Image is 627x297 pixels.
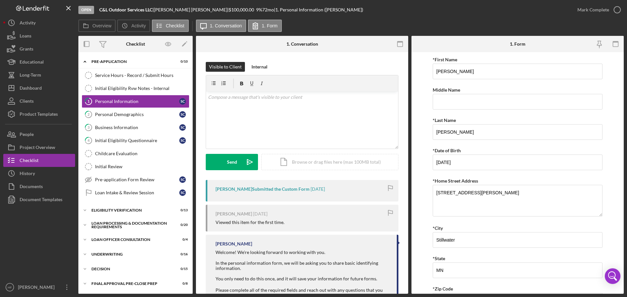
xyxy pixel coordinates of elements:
button: Activity [3,16,75,29]
time: 2025-08-18 15:28 [311,186,325,192]
div: Pre-Application [91,60,171,64]
button: Loans [3,29,75,42]
button: Dashboard [3,82,75,95]
div: People [20,128,34,142]
div: Initial Eligibility Rvw Notes - Internal [95,86,189,91]
div: Pre-application Form Review [95,177,179,182]
button: Send [206,154,258,170]
div: Loan Processing & Documentation Requirements [91,221,171,229]
a: Initial Review [82,160,189,173]
div: Send [227,154,237,170]
div: Dashboard [20,82,42,96]
button: Documents [3,180,75,193]
button: Mark Complete [571,3,624,16]
button: HF[PERSON_NAME] [3,281,75,294]
button: History [3,167,75,180]
a: 3Business InformationSC [82,121,189,134]
div: Loan Intake & Review Session [95,190,179,195]
tspan: 2 [88,112,89,116]
div: History [20,167,35,182]
div: 0 / 4 [176,238,188,242]
div: 0 / 20 [176,223,188,227]
div: Grants [20,42,33,57]
b: C&L Outdoor Services LLC [99,7,153,12]
div: [PERSON_NAME] [216,211,252,216]
button: Checklist [152,20,189,32]
a: Checklist [3,154,75,167]
div: Checklist [126,41,145,47]
div: S C [179,137,186,144]
label: Overview [92,23,111,28]
div: $100,000.00 [229,7,256,12]
div: You only need to do this once, and it will save your information for future forms. [216,276,390,281]
button: 1. Conversation [196,20,246,32]
div: 0 / 15 [176,267,188,271]
label: *Home Street Address [433,178,478,184]
div: Long-Term [20,68,41,83]
div: Final Approval Pre-Close Prep [91,282,171,286]
div: 0 / 10 [176,60,188,64]
label: *Date of Birth [433,148,461,153]
div: Viewed this item for the first time. [216,220,284,225]
div: Initial Review [95,164,189,169]
div: Loan Officer Consultation [91,238,171,242]
div: [PERSON_NAME] Submitted the Custom Form [216,186,310,192]
a: 4Initial Eligibility QuestionnaireSC [82,134,189,147]
a: Childcare Evaluation [82,147,189,160]
div: S C [179,189,186,196]
button: Internal [248,62,271,72]
div: S C [179,111,186,118]
a: Pre-application Form ReviewSC [82,173,189,186]
div: 72 mo [262,7,274,12]
div: [PERSON_NAME] [16,281,59,295]
div: Service Hours - Record / Submit Hours [95,73,189,78]
label: Checklist [166,23,185,28]
tspan: 1 [88,99,89,103]
label: Middle Name [433,87,460,93]
div: Clients [20,95,34,109]
button: Product Templates [3,108,75,121]
div: | 1. Personal Information ([PERSON_NAME]) [274,7,363,12]
a: 1Personal InformationSC [82,95,189,108]
div: Personal Information [95,99,179,104]
button: Document Templates [3,193,75,206]
button: Long-Term [3,68,75,82]
div: 1. Conversation [286,41,318,47]
a: Grants [3,42,75,55]
a: Clients [3,95,75,108]
a: People [3,128,75,141]
div: Document Templates [20,193,62,208]
label: *City [433,225,443,231]
button: Project Overview [3,141,75,154]
div: Decision [91,267,171,271]
div: Internal [251,62,267,72]
div: S C [179,124,186,131]
div: Mark Complete [577,3,609,16]
button: Activity [117,20,150,32]
a: Educational [3,55,75,68]
div: S C [179,176,186,183]
textarea: [STREET_ADDRESS][PERSON_NAME] [433,185,603,216]
div: Project Overview [20,141,55,156]
label: *Zip Code [433,286,453,291]
div: Eligibility Verification [91,208,171,212]
a: Service Hours - Record / Submit Hours [82,69,189,82]
tspan: 3 [88,125,89,129]
div: [PERSON_NAME] [216,241,252,246]
time: 2025-08-18 15:28 [253,211,267,216]
div: 0 / 16 [176,252,188,256]
button: Overview [78,20,116,32]
text: HF [8,286,12,289]
div: Documents [20,180,43,195]
div: Product Templates [20,108,58,122]
div: Childcare Evaluation [95,151,189,156]
tspan: 4 [88,138,90,142]
div: S C [179,98,186,105]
